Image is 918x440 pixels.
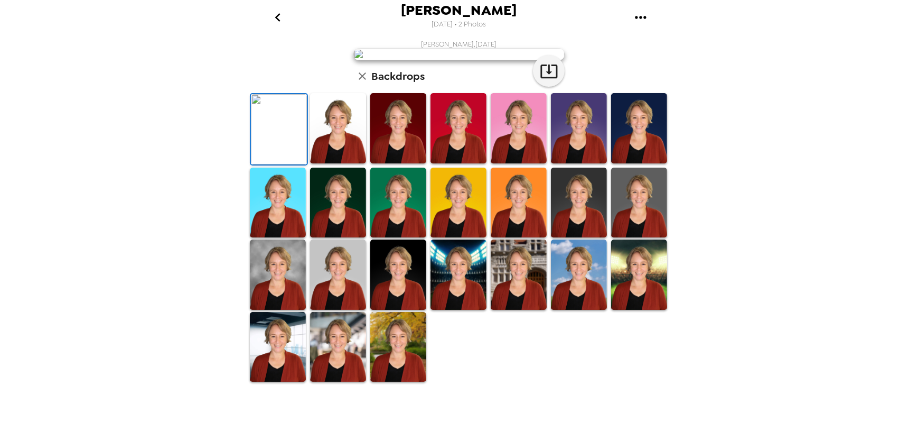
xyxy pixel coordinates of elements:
[421,40,497,49] span: [PERSON_NAME] , [DATE]
[401,3,517,17] span: [PERSON_NAME]
[371,68,425,85] h6: Backdrops
[353,49,565,60] img: user
[251,94,307,164] img: Original
[432,17,486,32] span: [DATE] • 2 Photos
